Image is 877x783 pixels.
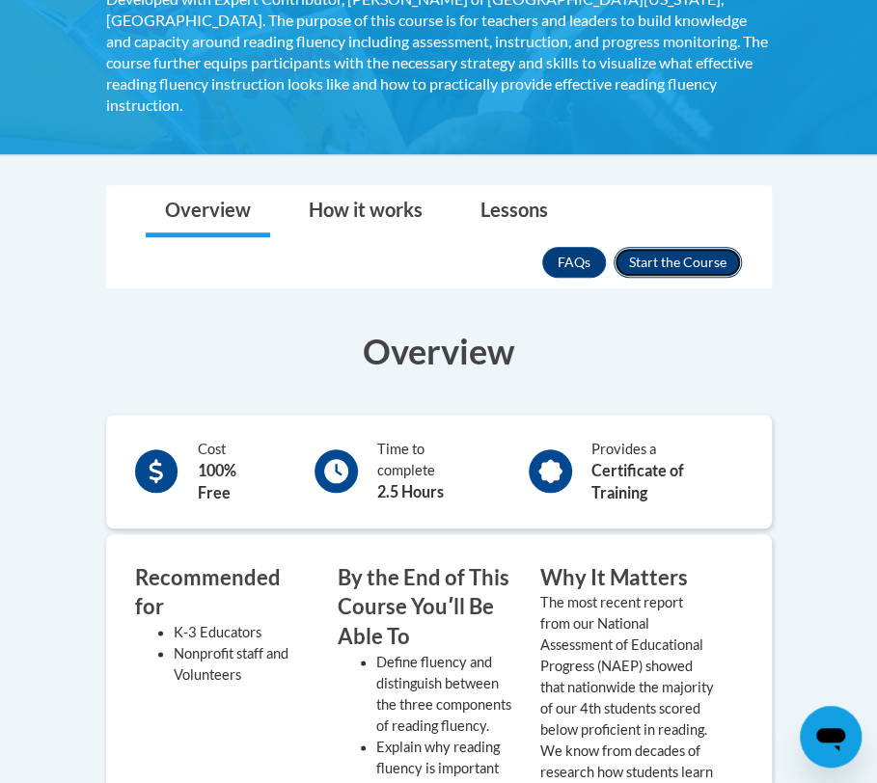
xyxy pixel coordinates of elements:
[377,439,485,503] div: Time to complete
[614,247,742,278] button: Enroll
[106,327,772,375] h3: Overview
[289,186,442,237] a: How it works
[135,563,309,623] h3: Recommended for
[540,563,714,593] h3: Why It Matters
[376,652,511,737] li: Define fluency and distinguish between the three components of reading fluency.
[591,439,743,504] div: Provides a
[461,186,567,237] a: Lessons
[377,482,444,500] b: 2.5 Hours
[197,439,271,504] div: Cost
[174,643,309,686] li: Nonprofit staff and Volunteers
[542,247,606,278] a: FAQs
[338,563,511,652] h3: By the End of This Course Youʹll Be Able To
[800,706,862,768] iframe: Button to launch messaging window
[174,622,309,643] li: K-3 Educators
[146,186,270,237] a: Overview
[197,461,235,501] b: 100% Free
[591,461,684,501] b: Certificate of Training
